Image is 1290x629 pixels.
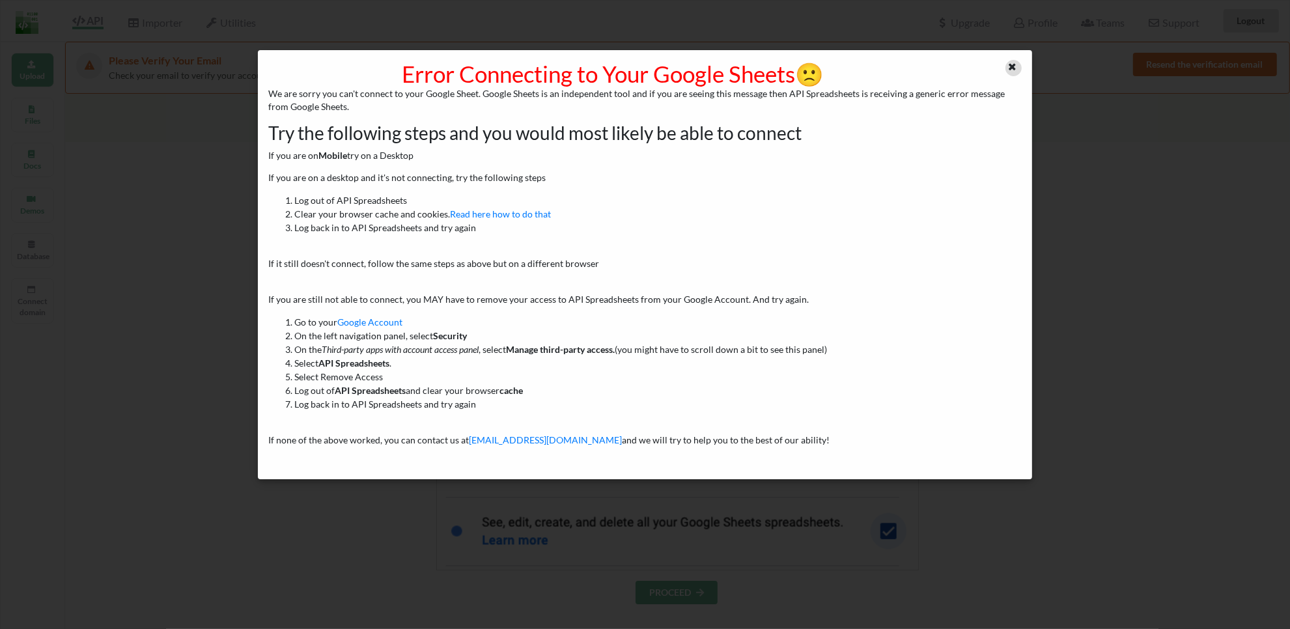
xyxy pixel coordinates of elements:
li: Go to your [294,315,1022,329]
b: API Spreadsheets [318,357,389,369]
li: Select . [294,356,1022,370]
p: If you are on try on a Desktop [268,149,1022,162]
li: Log back in to API Spreadsheets and try again [294,397,1022,411]
h2: Try the following steps and you would most likely be able to connect [268,122,1022,145]
li: Select Remove Access [294,370,1022,384]
b: Manage third-party access. [506,344,615,355]
i: Third-party apps with account access panel [322,344,479,355]
b: Security [433,330,467,341]
p: If you are on a desktop and it's not connecting, try the following steps [268,171,1022,184]
a: [EMAIL_ADDRESS][DOMAIN_NAME] [469,434,622,445]
p: We are sorry you can't connect to your Google Sheet. Google Sheets is an independent tool and if ... [268,87,1022,113]
li: Log out of and clear your browser [294,384,1022,397]
li: On the , select (you might have to scroll down a bit to see this panel) [294,342,1022,356]
b: Mobile [318,150,347,161]
a: Read here how to do that [450,208,551,219]
span: sad-emoji [795,60,824,87]
a: Google Account [337,316,402,328]
li: Clear your browser cache and cookies. [294,207,1022,221]
p: If none of the above worked, you can contact us at and we will try to help you to the best of our... [268,434,1022,447]
b: cache [499,385,523,396]
li: On the left navigation panel, select [294,329,1022,342]
li: Log out of API Spreadsheets [294,193,1022,207]
p: If you are still not able to connect, you MAY have to remove your access to API Spreadsheets from... [268,293,1022,306]
li: Log back in to API Spreadsheets and try again [294,221,1022,234]
b: API Spreadsheets [335,385,406,396]
p: If it still doesn't connect, follow the same steps as above but on a different browser [268,257,1022,270]
h1: Error Connecting to Your Google Sheets [268,60,957,87]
